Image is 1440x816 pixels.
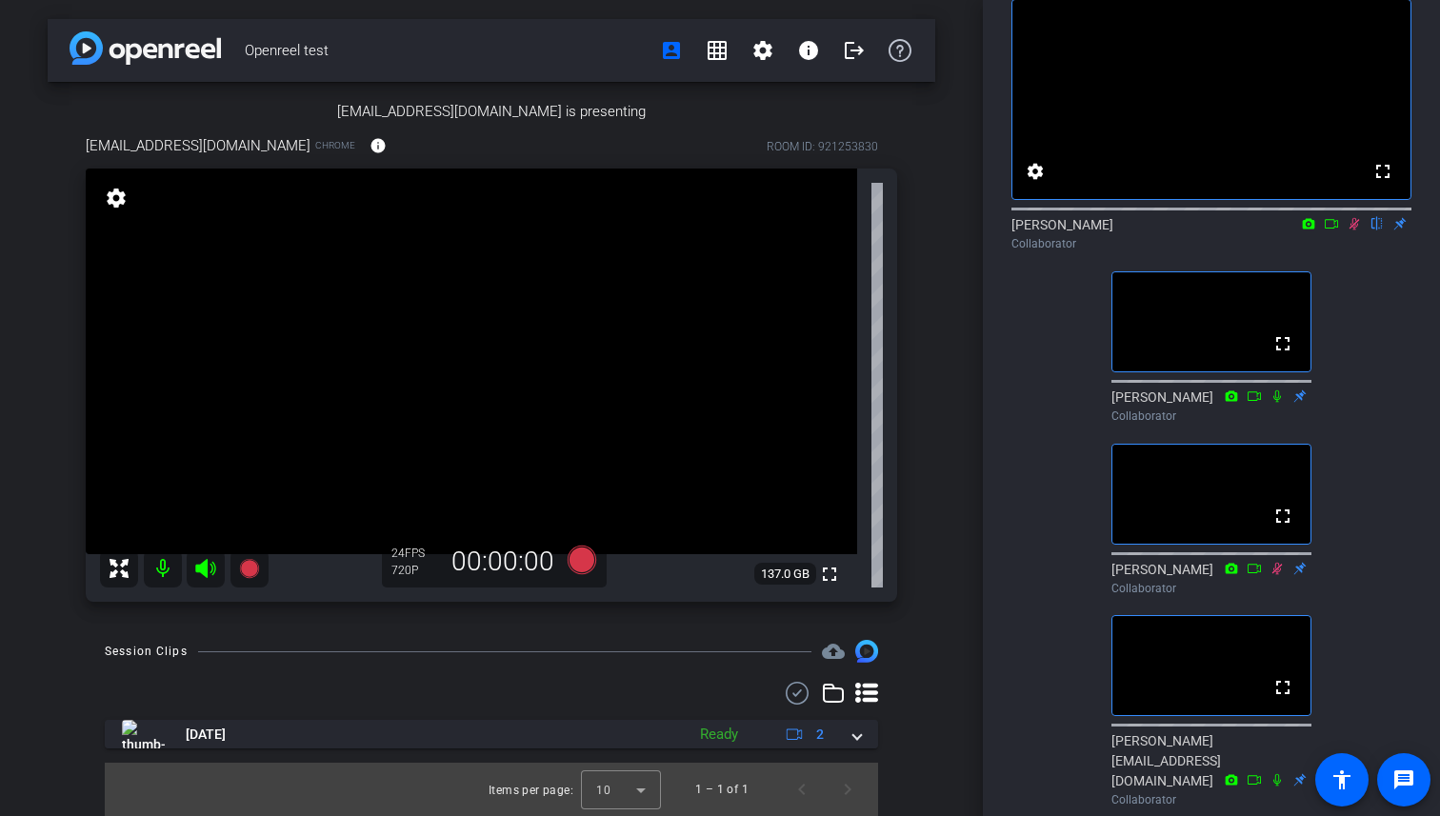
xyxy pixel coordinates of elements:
[767,138,878,155] div: ROOM ID: 921253830
[660,39,683,62] mat-icon: account_box
[370,137,387,154] mat-icon: info
[122,720,165,748] img: thumb-nail
[822,640,845,663] mat-icon: cloud_upload
[1366,214,1389,231] mat-icon: flip
[779,766,825,812] button: Previous page
[105,642,188,661] div: Session Clips
[1392,768,1415,791] mat-icon: message
[1111,580,1311,597] div: Collaborator
[86,135,310,156] span: [EMAIL_ADDRESS][DOMAIN_NAME]
[1024,160,1047,183] mat-icon: settings
[751,39,774,62] mat-icon: settings
[816,725,824,745] span: 2
[754,563,816,586] span: 137.0 GB
[695,780,749,799] div: 1 – 1 of 1
[86,101,897,123] p: [EMAIL_ADDRESS][DOMAIN_NAME] is presenting
[1111,560,1311,597] div: [PERSON_NAME]
[825,766,870,812] button: Next page
[1271,332,1294,355] mat-icon: fullscreen
[855,640,878,663] img: Session clips
[186,725,226,745] span: [DATE]
[489,781,573,800] div: Items per page:
[1111,408,1311,425] div: Collaborator
[105,720,878,748] mat-expansion-panel-header: thumb-nail[DATE]Ready2
[391,563,439,578] div: 720P
[439,546,567,578] div: 00:00:00
[690,724,748,746] div: Ready
[1111,731,1311,808] div: [PERSON_NAME][EMAIL_ADDRESS][DOMAIN_NAME]
[818,563,841,586] mat-icon: fullscreen
[822,640,845,663] span: Destinations for your clips
[103,187,130,209] mat-icon: settings
[1271,676,1294,699] mat-icon: fullscreen
[405,547,425,560] span: FPS
[70,31,221,65] img: app-logo
[1271,505,1294,527] mat-icon: fullscreen
[391,546,439,561] div: 24
[706,39,729,62] mat-icon: grid_on
[1011,215,1411,252] div: [PERSON_NAME]
[315,138,355,152] span: Chrome
[245,31,649,70] span: Openreel test
[1111,388,1311,425] div: [PERSON_NAME]
[1011,235,1411,252] div: Collaborator
[843,39,866,62] mat-icon: logout
[1371,160,1394,183] mat-icon: fullscreen
[1111,791,1311,808] div: Collaborator
[1330,768,1353,791] mat-icon: accessibility
[797,39,820,62] mat-icon: info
